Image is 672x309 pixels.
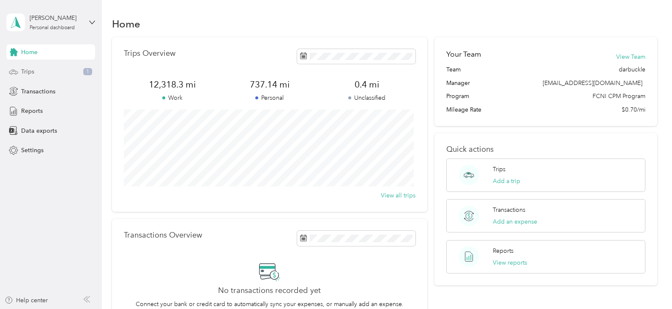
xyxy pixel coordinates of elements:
[622,105,645,114] span: $0.70/mi
[318,79,415,90] span: 0.4 mi
[136,300,404,309] p: Connect your bank or credit card to automatically sync your expenses, or manually add an expense.
[83,68,92,76] span: 1
[493,258,527,267] button: View reports
[625,262,672,309] iframe: Everlance-gr Chat Button Frame
[21,48,38,57] span: Home
[21,87,55,96] span: Transactions
[593,92,645,101] span: FCNI CPM Program
[318,93,415,102] p: Unclassified
[21,126,57,135] span: Data exports
[221,79,318,90] span: 737.14 mi
[124,231,202,240] p: Transactions Overview
[619,65,645,74] span: darbuckle
[493,246,514,255] p: Reports
[221,93,318,102] p: Personal
[30,25,75,30] div: Personal dashboard
[446,49,481,60] h2: Your Team
[112,19,140,28] h1: Home
[21,67,34,76] span: Trips
[493,165,505,174] p: Trips
[5,296,48,305] button: Help center
[218,286,321,295] h2: No transactions recorded yet
[493,217,537,226] button: Add an expense
[124,93,221,102] p: Work
[381,191,415,200] button: View all trips
[543,79,642,87] span: [EMAIL_ADDRESS][DOMAIN_NAME]
[446,145,645,154] p: Quick actions
[446,92,469,101] span: Program
[30,14,82,22] div: [PERSON_NAME]
[493,205,525,214] p: Transactions
[616,52,645,61] button: View Team
[21,107,43,115] span: Reports
[446,79,470,88] span: Manager
[21,146,44,155] span: Settings
[124,79,221,90] span: 12,318.3 mi
[446,65,461,74] span: Team
[493,177,520,186] button: Add a trip
[446,105,481,114] span: Mileage Rate
[124,49,175,58] p: Trips Overview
